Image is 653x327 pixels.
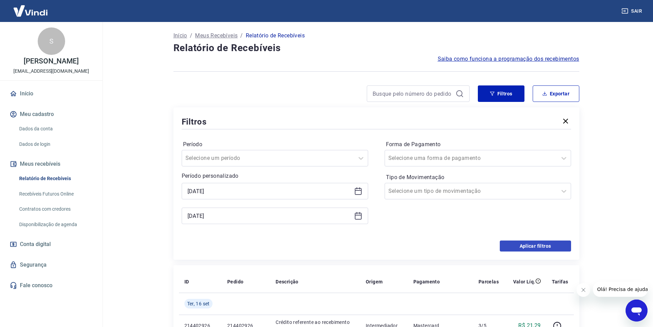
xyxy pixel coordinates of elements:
iframe: Fechar mensagem [577,283,590,297]
h4: Relatório de Recebíveis [173,41,579,55]
a: Relatório de Recebíveis [16,172,94,186]
p: [PERSON_NAME] [24,58,78,65]
a: Fale conosco [8,278,94,293]
p: / [240,32,243,40]
span: Conta digital [20,240,51,249]
a: Dados da conta [16,122,94,136]
iframe: Mensagem da empresa [593,282,648,297]
a: Contratos com credores [16,202,94,216]
h5: Filtros [182,116,207,127]
button: Exportar [533,85,579,102]
input: Busque pelo número do pedido [373,89,453,99]
button: Aplicar filtros [500,241,571,252]
button: Sair [620,5,645,17]
a: Dados de login [16,137,94,151]
label: Tipo de Movimentação [386,173,570,182]
img: Vindi [8,0,53,21]
div: S [38,27,65,55]
span: Ter, 16 set [187,300,210,307]
p: Pagamento [413,278,440,285]
button: Filtros [478,85,524,102]
p: Pedido [227,278,243,285]
button: Meu cadastro [8,107,94,122]
a: Recebíveis Futuros Online [16,187,94,201]
p: Período personalizado [182,172,368,180]
p: Origem [366,278,383,285]
p: Tarifas [552,278,568,285]
p: Parcelas [479,278,499,285]
p: Relatório de Recebíveis [246,32,305,40]
a: Conta digital [8,237,94,252]
p: [EMAIL_ADDRESS][DOMAIN_NAME] [13,68,89,75]
iframe: Botão para abrir a janela de mensagens [626,300,648,322]
button: Meus recebíveis [8,156,94,172]
p: / [190,32,192,40]
a: Disponibilização de agenda [16,218,94,232]
input: Data inicial [188,186,351,196]
a: Início [8,86,94,101]
span: Olá! Precisa de ajuda? [4,5,58,10]
input: Data final [188,211,351,221]
label: Período [183,140,367,149]
a: Meus Recebíveis [195,32,238,40]
p: ID [184,278,189,285]
a: Segurança [8,257,94,272]
p: Valor Líq. [513,278,535,285]
p: Descrição [276,278,299,285]
label: Forma de Pagamento [386,140,570,149]
a: Saiba como funciona a programação dos recebimentos [438,55,579,63]
a: Início [173,32,187,40]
